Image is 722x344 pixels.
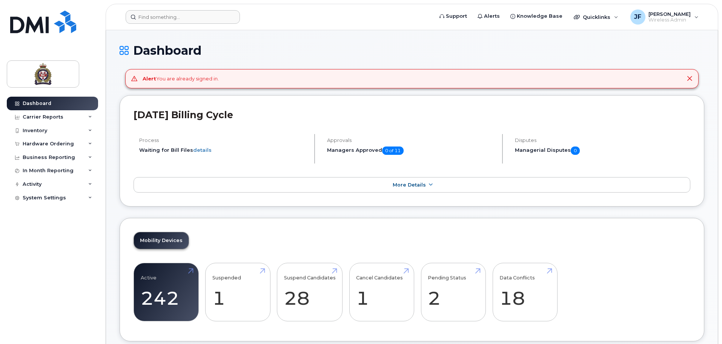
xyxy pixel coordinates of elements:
a: Suspended 1 [212,267,263,317]
li: Waiting for Bill Files [139,147,308,154]
h4: Process [139,137,308,143]
h5: Managerial Disputes [515,147,690,155]
h2: [DATE] Billing Cycle [134,109,690,120]
h4: Disputes [515,137,690,143]
a: Pending Status 2 [428,267,479,317]
h4: Approvals [327,137,496,143]
a: Mobility Devices [134,232,189,249]
a: details [193,147,212,153]
a: Data Conflicts 18 [499,267,550,317]
h1: Dashboard [120,44,704,57]
span: 0 of 11 [382,147,404,155]
a: Cancel Candidates 1 [356,267,407,317]
span: 0 [571,147,580,155]
h5: Managers Approved [327,147,496,155]
a: Active 242 [141,267,192,317]
span: More Details [393,182,426,188]
div: You are already signed in. [143,75,219,82]
a: Suspend Candidates 28 [284,267,336,317]
strong: Alert [143,76,156,82]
